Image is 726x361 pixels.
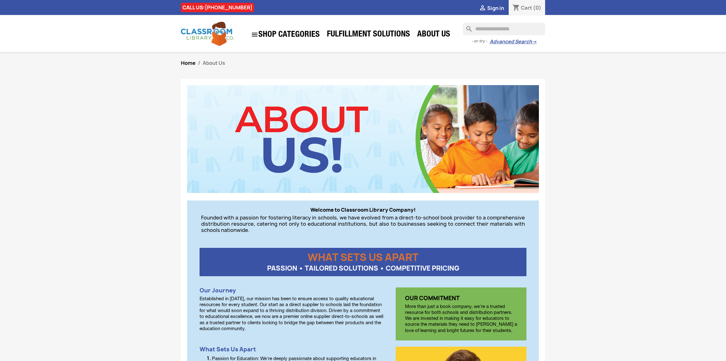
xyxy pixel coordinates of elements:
i:  [251,31,258,38]
div: CALL US: [181,3,254,12]
p: Established in [DATE], our mission has been to ensure access to quality educational resources for... [200,296,383,332]
p: More than just a book company, we're a trusted resource for both schools and distribution partner... [405,304,517,334]
span: Cart [521,4,532,11]
img: Classroom Library Company [181,22,234,46]
a: [PHONE_NUMBER] [205,4,252,11]
h3: What Sets Us Apart [200,346,383,353]
span: (0) [533,4,541,11]
span: → [532,39,537,45]
a: Fulfillment Solutions [324,29,413,41]
i: shopping_cart [512,4,520,12]
a: SHOP CATEGORIES [248,28,323,41]
h3: OUR COMMITMENT [405,295,517,301]
a:  Sign in [479,5,504,12]
i:  [479,5,486,12]
i: search [463,23,470,30]
p: Welcome to Classroom Library Company! [201,207,525,213]
span: - or try - [471,38,490,44]
h3: Our Journey [200,287,383,294]
img: CLC_About_Us.jpg [187,85,539,193]
p: Founded with a passion for fostering literacy in schools, we have evolved from a direct-to-school... [201,214,525,233]
a: About Us [414,29,453,41]
p: WHAT SETS US APART [200,248,526,260]
a: Home [181,60,196,66]
a: Advanced Search→ [490,39,537,45]
span: Sign in [487,5,504,12]
input: Search [463,23,545,35]
span: About Us [203,60,225,66]
p: PASSION • TAILORED SOLUTIONS • COMPETITIVE PRICING [200,265,526,276]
